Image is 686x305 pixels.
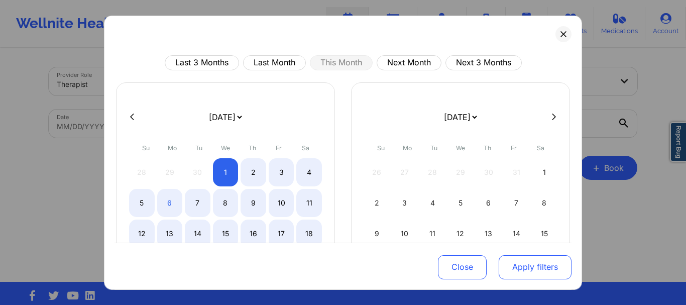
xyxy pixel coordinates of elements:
[531,158,557,186] div: Sat Nov 01 2025
[484,144,491,151] abbr: Thursday
[241,158,266,186] div: Thu Oct 02 2025
[129,219,155,247] div: Sun Oct 12 2025
[430,144,437,151] abbr: Tuesday
[241,219,266,247] div: Thu Oct 16 2025
[448,188,474,217] div: Wed Nov 05 2025
[168,144,177,151] abbr: Monday
[476,219,501,247] div: Thu Nov 13 2025
[403,144,412,151] abbr: Monday
[243,55,306,70] button: Last Month
[531,219,557,247] div: Sat Nov 15 2025
[165,55,239,70] button: Last 3 Months
[195,144,202,151] abbr: Tuesday
[511,144,517,151] abbr: Friday
[276,144,282,151] abbr: Friday
[296,188,322,217] div: Sat Oct 11 2025
[213,158,239,186] div: Wed Oct 01 2025
[392,188,418,217] div: Mon Nov 03 2025
[142,144,150,151] abbr: Sunday
[364,219,390,247] div: Sun Nov 09 2025
[504,188,529,217] div: Fri Nov 07 2025
[157,219,183,247] div: Mon Oct 13 2025
[377,144,385,151] abbr: Sunday
[420,219,445,247] div: Tue Nov 11 2025
[213,188,239,217] div: Wed Oct 08 2025
[448,219,474,247] div: Wed Nov 12 2025
[499,255,571,279] button: Apply filters
[296,158,322,186] div: Sat Oct 04 2025
[392,219,418,247] div: Mon Nov 10 2025
[269,219,294,247] div: Fri Oct 17 2025
[185,219,210,247] div: Tue Oct 14 2025
[221,144,230,151] abbr: Wednesday
[241,188,266,217] div: Thu Oct 09 2025
[185,188,210,217] div: Tue Oct 07 2025
[269,158,294,186] div: Fri Oct 03 2025
[476,188,501,217] div: Thu Nov 06 2025
[310,55,373,70] button: This Month
[377,55,441,70] button: Next Month
[445,55,522,70] button: Next 3 Months
[249,144,256,151] abbr: Thursday
[213,219,239,247] div: Wed Oct 15 2025
[296,219,322,247] div: Sat Oct 18 2025
[537,144,544,151] abbr: Saturday
[269,188,294,217] div: Fri Oct 10 2025
[302,144,309,151] abbr: Saturday
[157,188,183,217] div: Mon Oct 06 2025
[364,188,390,217] div: Sun Nov 02 2025
[438,255,487,279] button: Close
[504,219,529,247] div: Fri Nov 14 2025
[129,188,155,217] div: Sun Oct 05 2025
[456,144,465,151] abbr: Wednesday
[531,188,557,217] div: Sat Nov 08 2025
[420,188,445,217] div: Tue Nov 04 2025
